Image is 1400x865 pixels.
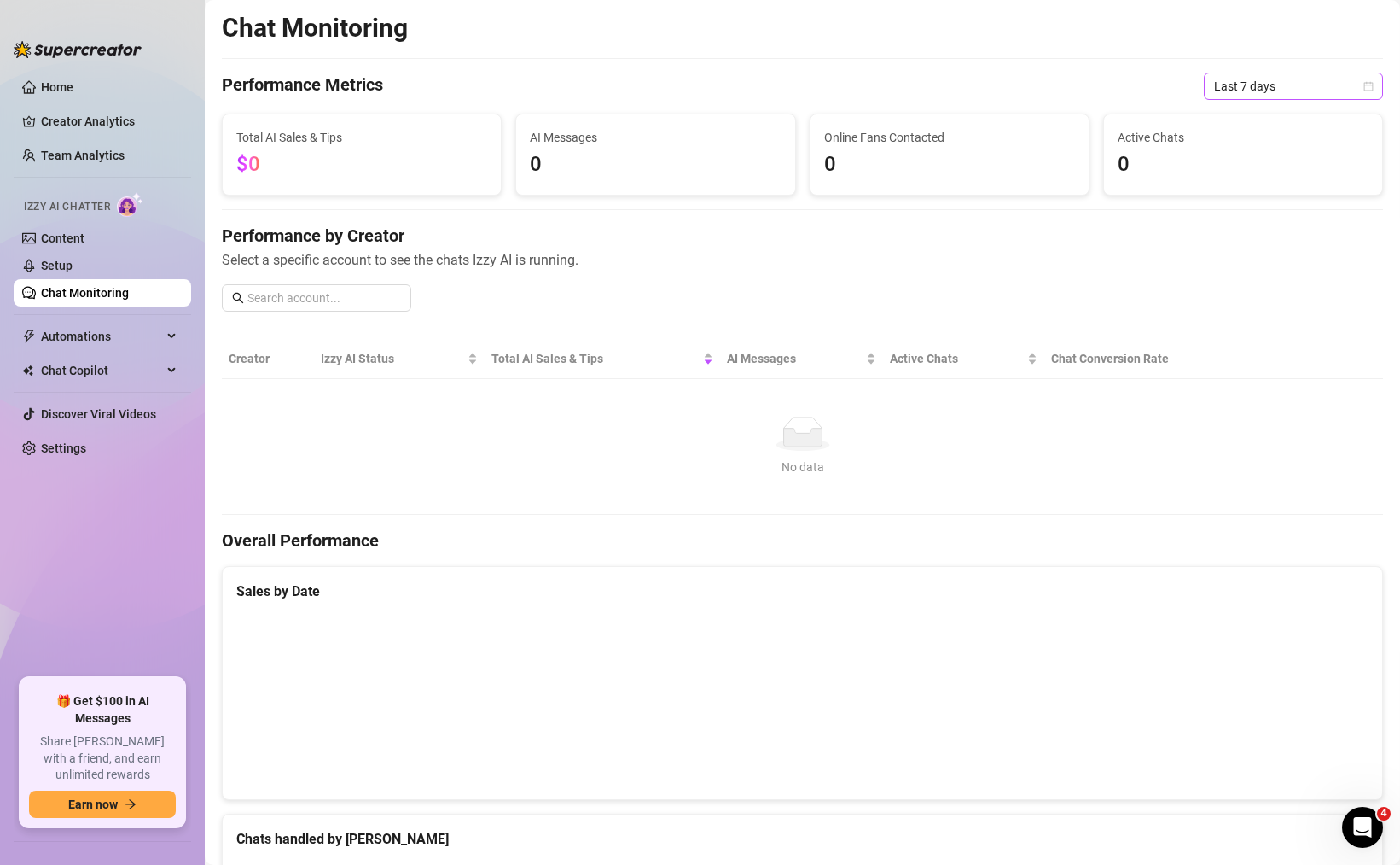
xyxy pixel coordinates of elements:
[22,330,36,343] span: thunderbolt
[222,529,1383,552] h4: Overall Performance
[1044,339,1267,379] th: Chat Conversion Rate
[41,80,73,94] a: Home
[41,286,129,300] a: Chat Monitoring
[1342,807,1383,848] iframe: Intercom live chat
[22,365,33,377] img: Chat Copilot
[530,128,781,147] span: AI Messages
[41,231,84,245] a: Content
[890,349,1024,368] span: Active Chats
[824,128,1075,147] span: Online Fans Contacted
[530,149,781,181] span: 0
[824,149,1075,181] span: 0
[29,791,176,818] button: Earn nowarrow-right
[41,259,73,272] a: Setup
[29,733,176,784] span: Share [PERSON_NAME] with a friend, and earn unlimited rewards
[236,152,260,176] span: $0
[314,339,485,379] th: Izzy AI Status
[727,349,863,368] span: AI Messages
[1363,81,1374,91] span: calendar
[14,41,142,58] img: logo-BBDzfeDw.svg
[1214,73,1373,99] span: Last 7 days
[1118,149,1368,181] span: 0
[247,289,401,307] input: Search account...
[236,128,487,147] span: Total AI Sales & Tips
[485,339,720,379] th: Total AI Sales & Tips
[222,249,1383,271] span: Select a specific account to see the chats Izzy AI is running.
[24,199,110,215] span: Izzy AI Chatter
[232,292,244,304] span: search
[491,349,700,368] span: Total AI Sales & Tips
[236,581,1368,602] div: Sales by Date
[125,798,137,810] span: arrow-right
[236,828,1368,850] div: Chats handled by [PERSON_NAME]
[41,108,177,135] a: Creator Analytics
[222,224,1383,248] h4: Performance by Creator
[41,149,125,162] a: Team Analytics
[235,458,1369,476] div: No data
[41,357,162,384] span: Chat Copilot
[41,323,162,350] span: Automations
[1377,807,1391,821] span: 4
[117,192,143,217] img: AI Chatter
[29,693,176,727] span: 🎁 Get $100 in AI Messages
[883,339,1044,379] th: Active Chats
[321,349,464,368] span: Izzy AI Status
[41,407,156,421] a: Discover Viral Videos
[222,73,383,100] h4: Performance Metrics
[41,441,86,455] a: Settings
[720,339,883,379] th: AI Messages
[1118,128,1368,147] span: Active Chats
[222,339,314,379] th: Creator
[222,12,408,44] h2: Chat Monitoring
[68,798,118,811] span: Earn now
